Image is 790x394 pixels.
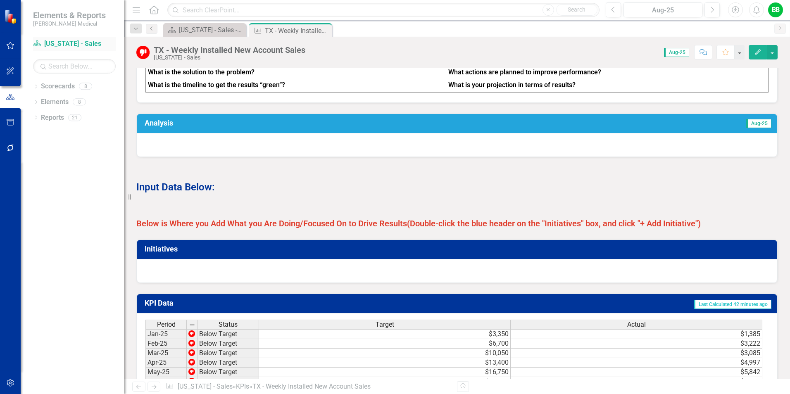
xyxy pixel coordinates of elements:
[259,349,511,358] td: $10,050
[746,119,771,128] span: Aug-25
[511,358,762,368] td: $4,997
[33,20,106,27] small: [PERSON_NAME] Medical
[189,321,195,328] img: 8DAGhfEEPCf229AAAAAElFTkSuQmCC
[33,39,116,49] a: [US_STATE] - Sales
[145,119,473,127] h3: Analysis
[407,218,701,228] strong: (Double-click the blue header on the "Initiatives" box, and click "+ Add Initiative")
[556,4,597,16] button: Search
[145,329,187,339] td: Jan-25
[236,382,249,390] a: KPIs
[259,368,511,377] td: $16,750
[197,358,259,368] td: Below Target
[627,321,646,328] span: Actual
[511,377,762,387] td: $8,290
[148,68,255,76] strong: What is the solution to the problem?
[73,99,86,106] div: 8
[259,358,511,368] td: $13,400
[511,349,762,358] td: $3,085
[219,321,238,328] span: Status
[157,321,176,328] span: Period
[136,181,215,193] strong: Input Data Below:
[197,377,259,387] td: Below Target
[145,368,187,377] td: May-25
[145,349,187,358] td: Mar-25
[265,26,330,36] div: TX - Weekly Installed New Account Sales
[68,114,81,121] div: 21
[136,218,407,228] strong: Below is Where you Add What you Are Doing/Focused On to Drive Results
[252,382,371,390] div: TX - Weekly Installed New Account Sales
[376,321,394,328] span: Target
[178,382,233,390] a: [US_STATE] - Sales
[188,378,195,385] img: w+6onZ6yCFk7QAAAABJRU5ErkJggg==
[41,97,69,107] a: Elements
[41,113,64,123] a: Reports
[154,55,305,61] div: [US_STATE] - Sales
[664,48,689,57] span: Aug-25
[145,299,314,307] h3: KPI Data
[188,349,195,356] img: w+6onZ6yCFk7QAAAABJRU5ErkJggg==
[259,377,511,387] td: $20,100
[188,330,195,337] img: w+6onZ6yCFk7QAAAABJRU5ErkJggg==
[511,339,762,349] td: $3,222
[197,368,259,377] td: Below Target
[145,245,772,253] h3: Initiatives
[694,300,771,309] span: Last Calculated 42 minutes ago
[165,25,244,35] a: [US_STATE] - Sales - Overview Dashboard
[197,329,259,339] td: Below Target
[33,59,116,74] input: Search Below...
[188,340,195,347] img: w+6onZ6yCFk7QAAAABJRU5ErkJggg==
[166,382,451,392] div: » »
[145,377,187,387] td: Jun-25
[145,339,187,349] td: Feb-25
[768,2,783,17] button: BB
[145,358,187,368] td: Apr-25
[41,82,75,91] a: Scorecards
[154,45,305,55] div: TX - Weekly Installed New Account Sales
[448,81,576,89] strong: What is your projection in terms of results?
[511,368,762,377] td: $5,842
[623,2,702,17] button: Aug-25
[197,349,259,358] td: Below Target
[188,368,195,375] img: w+6onZ6yCFk7QAAAABJRU5ErkJggg==
[148,81,285,89] strong: What is the timeline to get the results “green”?
[33,10,106,20] span: Elements & Reports
[626,5,700,15] div: Aug-25
[79,83,92,90] div: 8
[568,6,585,13] span: Search
[511,329,762,339] td: $1,385
[167,3,600,17] input: Search ClearPoint...
[4,9,19,24] img: ClearPoint Strategy
[197,339,259,349] td: Below Target
[259,329,511,339] td: $3,350
[448,68,601,76] strong: What actions are planned to improve performance?
[179,25,244,35] div: [US_STATE] - Sales - Overview Dashboard
[136,46,150,59] img: Below Target
[259,339,511,349] td: $6,700
[188,359,195,366] img: w+6onZ6yCFk7QAAAABJRU5ErkJggg==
